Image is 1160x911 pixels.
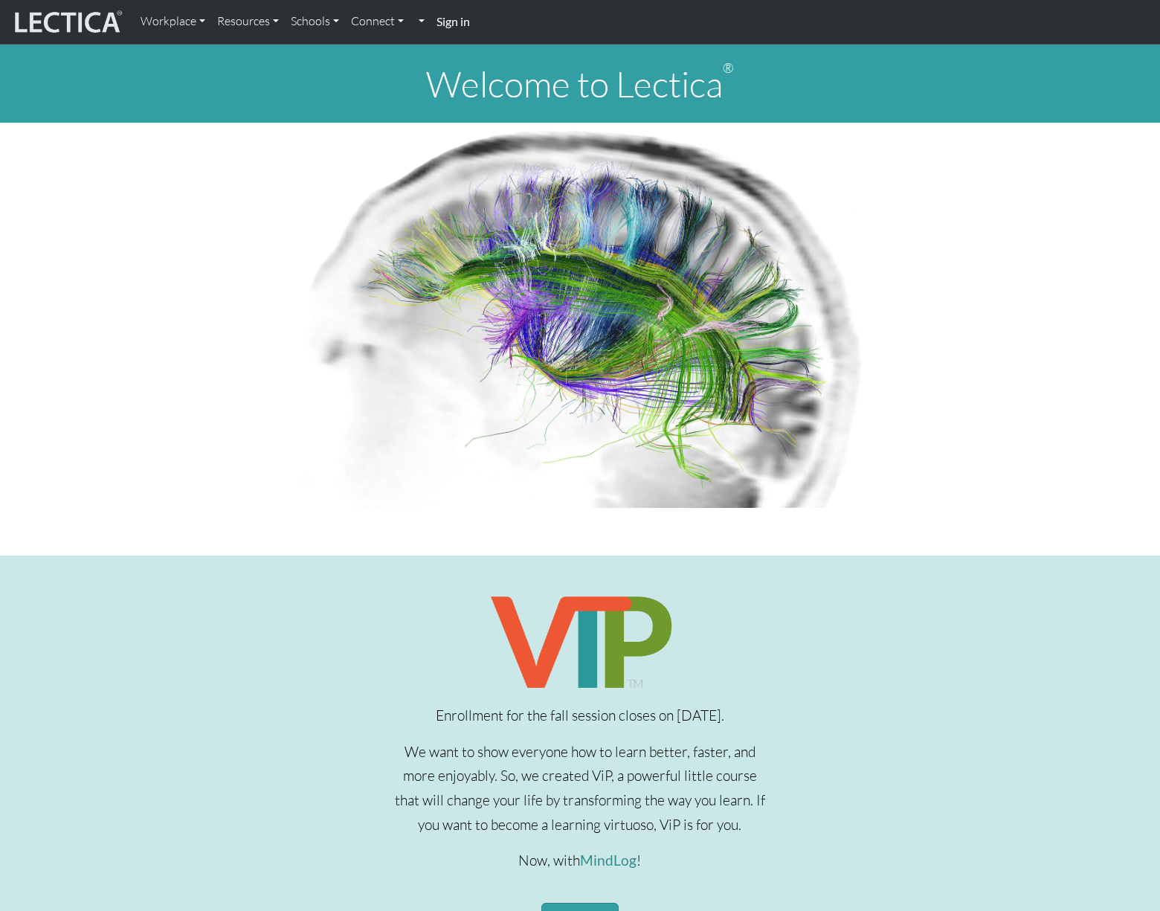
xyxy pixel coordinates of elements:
[580,852,637,869] a: MindLog
[135,6,211,37] a: Workplace
[393,740,767,837] p: We want to show everyone how to learn better, faster, and more enjoyably. So, we created ViP, a p...
[291,123,869,508] img: Human Connectome Project Image
[436,14,470,28] strong: Sign in
[723,59,734,76] sup: ®
[345,6,410,37] a: Connect
[393,849,767,873] p: Now, with !
[393,704,767,728] p: Enrollment for the fall session closes on [DATE].
[11,8,123,36] img: lecticalive
[431,6,476,38] a: Sign in
[285,6,345,37] a: Schools
[211,6,285,37] a: Resources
